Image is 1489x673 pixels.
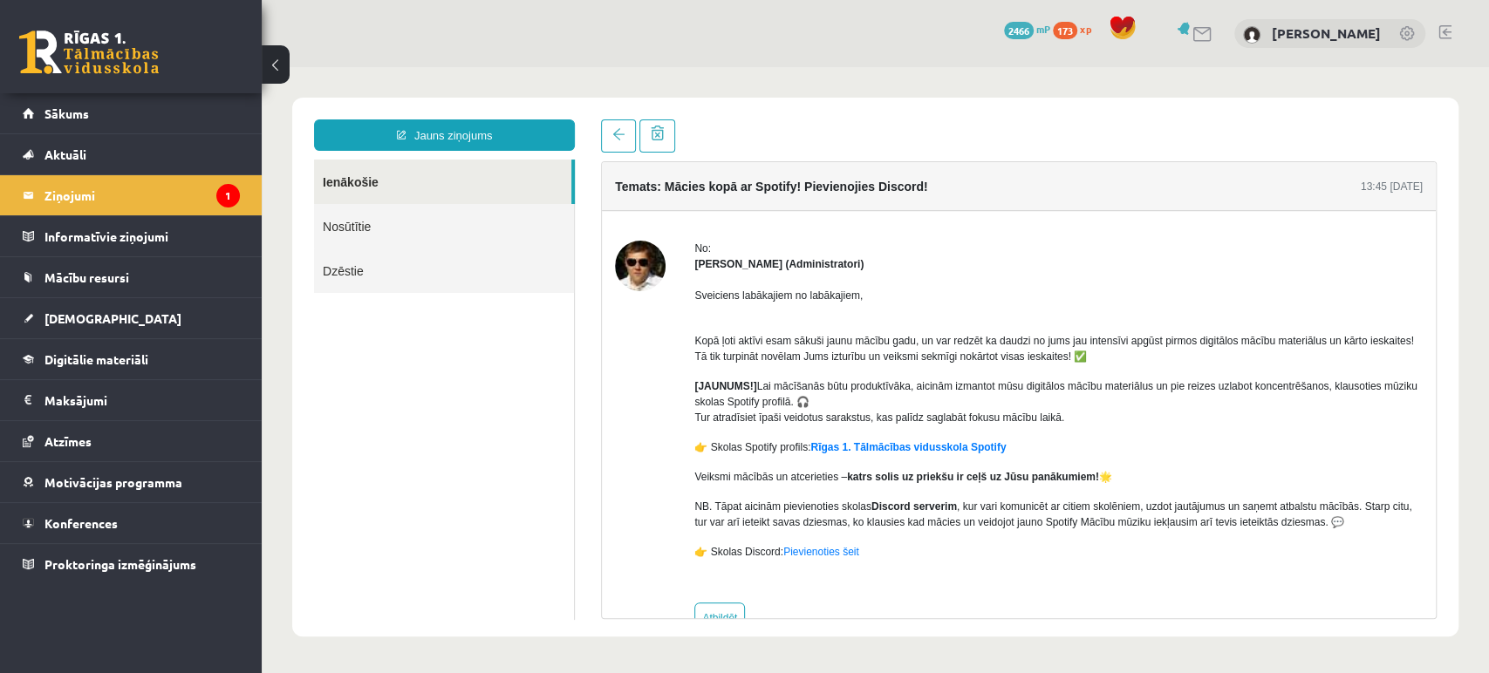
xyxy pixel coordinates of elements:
[44,380,240,420] legend: Maksājumi
[44,556,196,572] span: Proktoringa izmēģinājums
[1272,24,1381,42] a: [PERSON_NAME]
[610,433,695,445] strong: Discord serverim
[549,374,744,386] a: Rīgas 1. Tālmācības vidusskola Spotify
[433,313,495,325] strong: [JAUNUMS!]
[23,175,240,215] a: Ziņojumi1
[44,216,240,256] legend: Informatīvie ziņojumi
[52,137,312,181] a: Nosūtītie
[23,339,240,379] a: Digitālie materiāli
[353,173,404,224] img: Ivo Čapiņš
[44,105,89,121] span: Sākums
[23,257,240,297] a: Mācību resursi
[23,544,240,584] a: Proktoringa izmēģinājums
[433,221,1161,236] p: Sveiciens labākajiem no labākajiem,
[23,503,240,543] a: Konferences
[44,310,181,326] span: [DEMOGRAPHIC_DATA]
[1053,22,1100,36] a: 173 xp
[52,181,312,226] a: Dzēstie
[433,311,1161,358] p: Lai mācīšanās būtu produktīvāka, aicinām izmantot mūsu digitālos mācību materiālus un pie reizes ...
[1036,22,1050,36] span: mP
[44,351,148,367] span: Digitālie materiāli
[44,474,182,490] span: Motivācijas programma
[44,269,129,285] span: Mācību resursi
[44,515,118,531] span: Konferences
[1243,26,1260,44] img: Jekaterina Zeļeņina
[1053,22,1077,39] span: 173
[433,432,1161,463] p: NB. Tāpat aicinām pievienoties skolas , kur vari komunicēt ar citiem skolēniem, uzdot jautājumus ...
[23,216,240,256] a: Informatīvie ziņojumi
[1080,22,1091,36] span: xp
[23,298,240,338] a: [DEMOGRAPHIC_DATA]
[1004,22,1050,36] a: 2466 mP
[353,112,666,126] h4: Temats: Mācies kopā ar Spotify! Pievienojies Discord!
[52,92,310,137] a: Ienākošie
[44,175,240,215] legend: Ziņojumi
[1004,22,1034,39] span: 2466
[1099,112,1161,127] div: 13:45 [DATE]
[433,535,483,567] a: Atbildēt
[433,477,1161,493] p: 👉 Skolas Discord:
[433,372,1161,388] p: 👉 Skolas Spotify profils:
[433,250,1161,297] p: Kopā ļoti aktīvi esam sākuši jaunu mācību gadu, un var redzēt ka daudzi no jums jau intensīvi apg...
[23,93,240,133] a: Sākums
[19,31,159,74] a: Rīgas 1. Tālmācības vidusskola
[23,380,240,420] a: Maksājumi
[433,191,602,203] strong: [PERSON_NAME] (Administratori)
[52,52,313,84] a: Jauns ziņojums
[44,146,86,162] span: Aktuāli
[433,173,1161,189] div: No:
[23,421,240,461] a: Atzīmes
[44,433,92,449] span: Atzīmes
[433,402,1161,418] p: Veiksmi mācībās un atcerieties – 🌟
[522,479,598,491] a: Pievienoties šeit
[23,462,240,502] a: Motivācijas programma
[216,184,240,207] i: 1
[585,404,837,416] strong: katrs solis uz priekšu ir ceļš uz Jūsu panākumiem!
[23,134,240,174] a: Aktuāli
